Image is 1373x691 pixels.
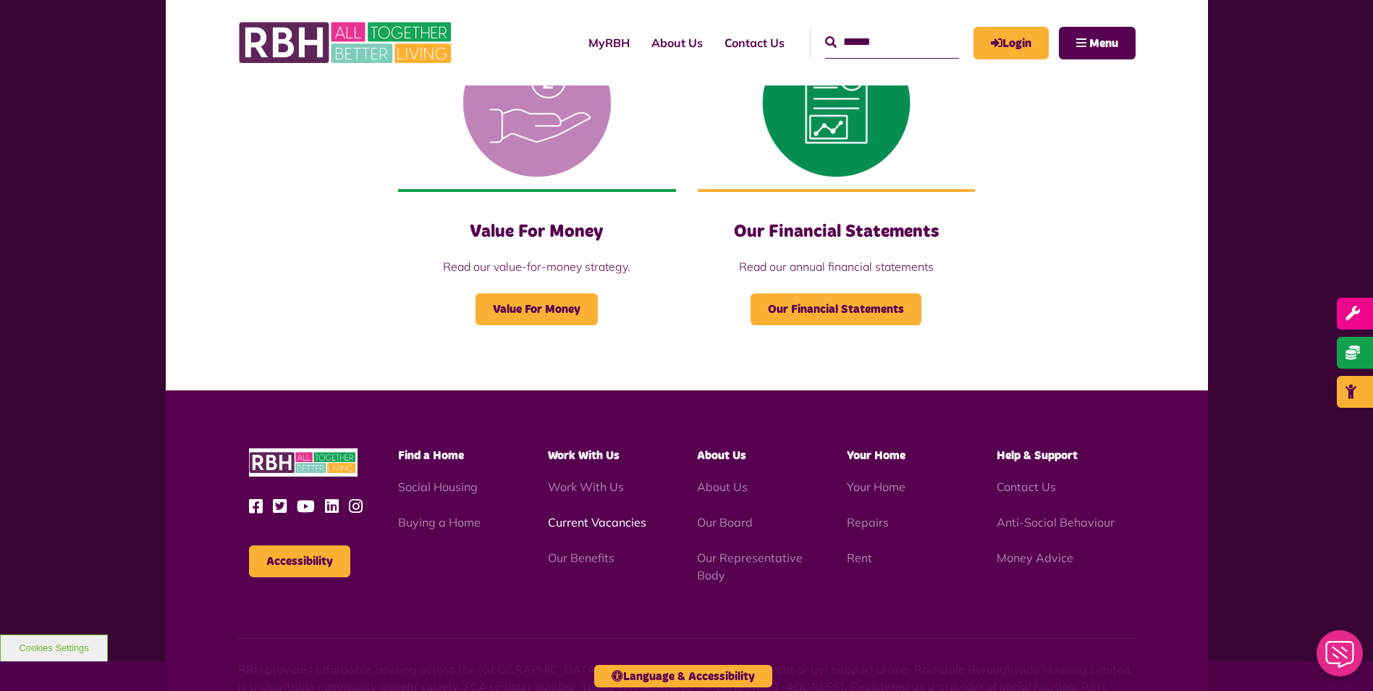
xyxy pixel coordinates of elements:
a: Social Housing - open in a new tab [398,479,478,494]
img: Value For Money [398,16,675,190]
a: Our Representative Body [697,550,803,582]
span: Menu [1089,38,1118,49]
img: RBH [238,14,455,71]
span: Find a Home [398,450,464,461]
a: Value For Money Read our value-for-money strategy. Value For Money [398,16,675,355]
span: Help & Support [997,450,1078,461]
a: Contact Us [997,479,1056,494]
h3: Our Financial Statements [727,221,946,243]
a: MyRBH [973,27,1049,59]
a: Repairs [847,515,889,529]
a: Current Vacancies [548,515,646,529]
input: Search [825,27,959,58]
a: Work With Us [548,479,624,494]
span: Our Financial Statements [751,293,921,325]
span: Value For Money [476,293,598,325]
button: Navigation [1059,27,1136,59]
span: Your Home [847,450,905,461]
img: RBH [249,448,358,477]
button: Accessibility [249,545,350,577]
a: Our Benefits [548,550,614,565]
a: About Us [641,23,714,62]
a: Buying a Home [398,515,481,529]
p: Read our value-for-money strategy. [427,258,646,275]
span: Work With Us [548,450,620,461]
a: About Us [697,479,748,494]
h3: Value For Money [427,221,646,243]
img: Financial Statement [698,16,975,190]
a: Anti-Social Behaviour [997,515,1115,529]
a: MyRBH [578,23,641,62]
span: About Us [697,450,746,461]
a: Your Home [847,479,905,494]
a: Our Board [697,515,753,529]
button: Language & Accessibility [594,665,772,687]
a: Our Financial Statements Read our annual financial statements Our Financial Statements [698,16,975,355]
p: Read our annual financial statements [727,258,946,275]
a: Money Advice [997,550,1073,565]
a: Contact Us [714,23,795,62]
iframe: Netcall Web Assistant for live chat [1308,626,1373,691]
a: Rent [847,550,872,565]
